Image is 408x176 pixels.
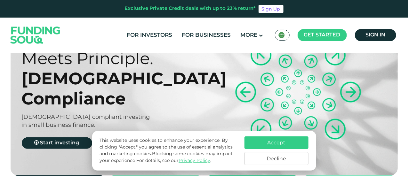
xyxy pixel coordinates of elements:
span: Sign in [365,33,385,37]
div: Meets Principle. [22,48,215,68]
span: For details, see our . [136,158,211,163]
span: Get started [304,33,340,37]
div: Exclusive Private Credit deals with up to 23% return* [125,5,256,12]
button: Decline [244,152,308,165]
span: Start investing [40,141,79,145]
img: SA Flag [278,32,285,38]
a: Sign in [355,29,396,41]
p: This website uses cookies to enhance your experience. By clicking "Accept," you agree to the use ... [100,137,238,164]
button: Accept [244,136,308,149]
div: [DEMOGRAPHIC_DATA] compliant investing [22,113,215,121]
div: [DEMOGRAPHIC_DATA] Compliance [22,68,215,109]
a: Privacy Policy [179,158,210,163]
div: in small business finance. [22,121,215,129]
span: More [241,33,258,38]
span: Blocking some cookies may impact your experience [100,152,233,163]
a: For Businesses [180,30,233,41]
a: Sign Up [259,5,284,13]
a: For Investors [125,30,174,41]
img: Logo [4,19,67,51]
a: Start investing [22,137,92,149]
